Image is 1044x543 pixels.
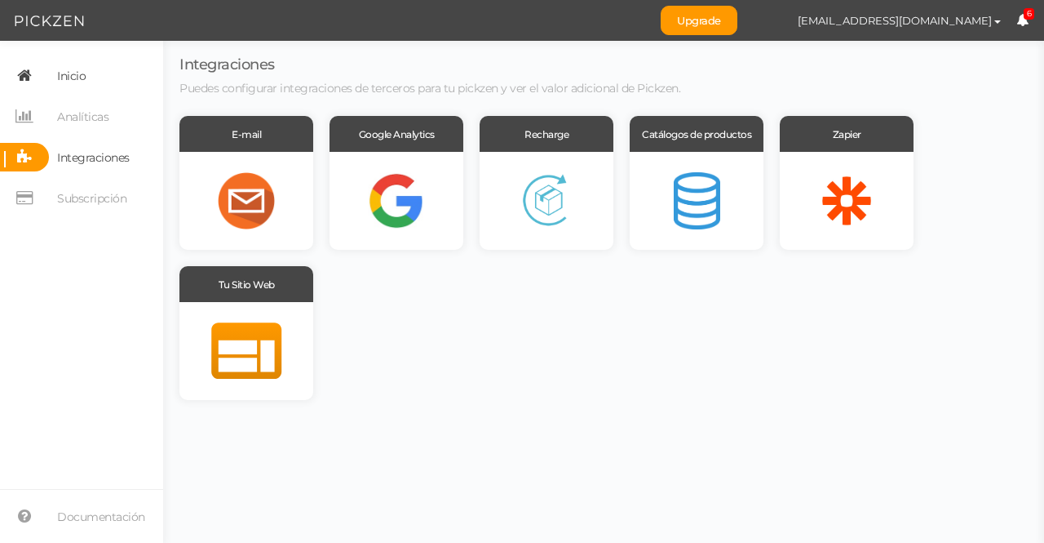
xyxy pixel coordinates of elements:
span: Puedes configurar integraciones de terceros para tu pickzen y ver el valor adicional de Pickzen. [179,81,680,96]
span: Documentación [57,504,145,530]
span: [EMAIL_ADDRESS][DOMAIN_NAME] [798,14,992,27]
span: Inicio [57,63,86,89]
button: [EMAIL_ADDRESS][DOMAIN_NAME] [782,7,1016,34]
a: Upgrade [661,6,737,35]
span: Catálogos de productos [642,128,751,140]
div: E-mail [179,116,313,152]
span: Integraciones [57,145,130,171]
span: 6 [1024,8,1035,20]
div: Google Analytics [330,116,463,152]
img: Pickzen logo [15,11,84,31]
span: Tu Sitio Web [219,278,275,291]
div: Recharge [480,116,613,152]
span: Integraciones [179,56,275,73]
span: Analíticas [57,104,108,130]
img: 7823c092af6d8ec0f3e120f91450003a [754,7,782,35]
span: Subscripción [57,185,126,211]
div: Zapier [780,116,913,152]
